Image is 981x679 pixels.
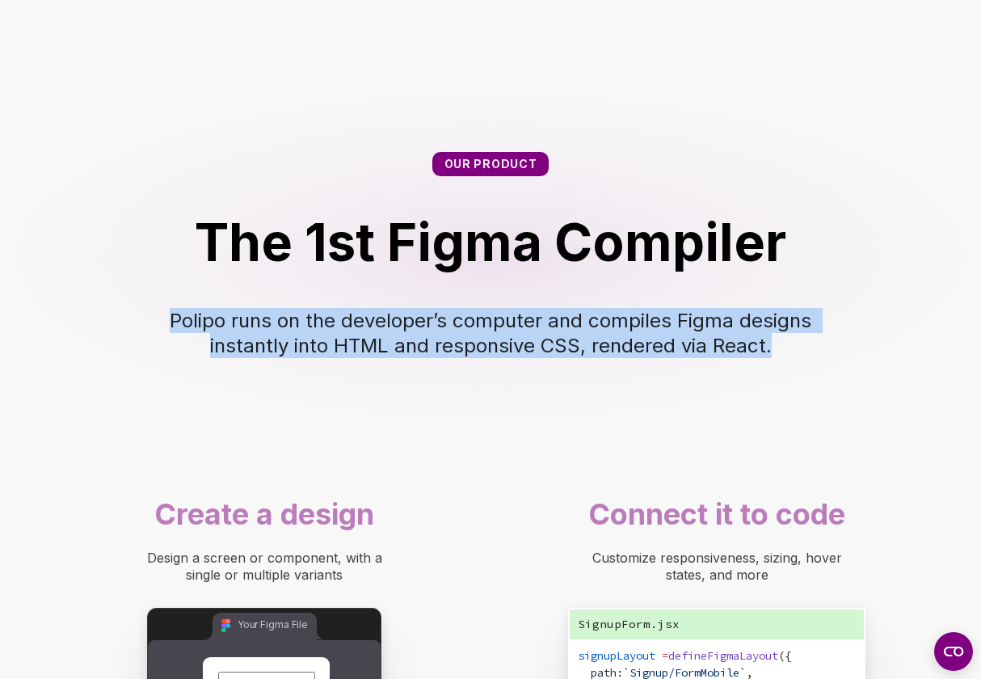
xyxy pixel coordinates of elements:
span: Your Figma File [238,619,307,630]
span: Create a design [154,496,374,532]
span: Polipo runs on the developer’s computer and compiles Figma designs instantly into HTML and respon... [170,309,817,357]
span: signupLayout [578,648,655,663]
span: defineFigmaLayout [668,648,778,663]
span: SignupForm.jsx [578,617,680,631]
span: The 1st Figma Compiler [195,211,786,273]
span: Design a screen or component, with a single or multiple variants [147,550,386,583]
span: Customize responsiveness, sizing, hover states, and more [592,550,846,583]
span: Connect it to code [588,496,845,532]
button: Open CMP widget [934,632,973,671]
span: Our product [444,157,537,171]
span: = [662,648,668,663]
